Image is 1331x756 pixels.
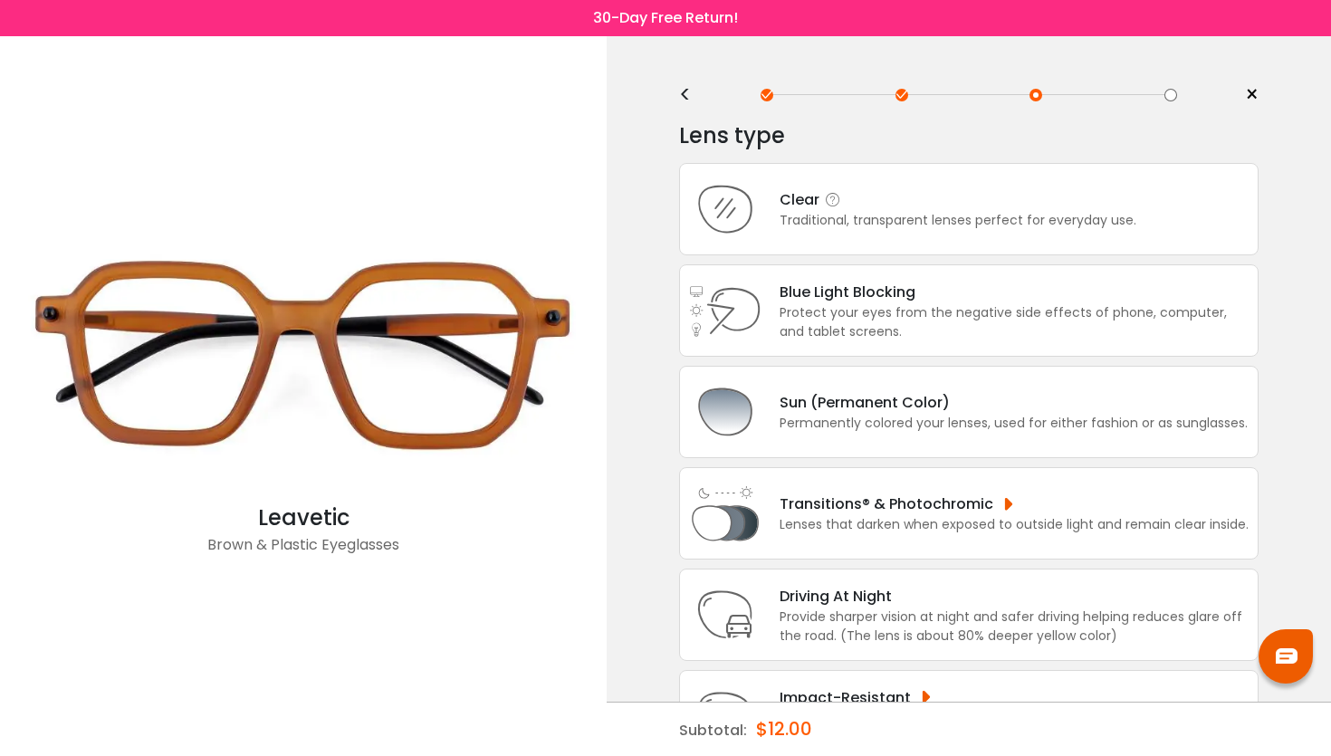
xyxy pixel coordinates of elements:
[780,188,1136,211] div: Clear
[780,493,1249,515] div: Transitions® & Photochromic
[780,515,1249,534] div: Lenses that darken when exposed to outside light and remain clear inside.
[780,686,1249,709] div: Impact-Resistant
[689,376,761,448] img: Sun
[679,88,706,102] div: <
[780,281,1249,303] div: Blue Light Blocking
[780,391,1248,414] div: Sun (Permanent Color)
[1276,648,1297,664] img: chat
[780,585,1249,608] div: Driving At Night
[1245,81,1259,109] span: ×
[9,534,598,570] div: Brown & Plastic Eyeglasses
[756,703,812,755] div: $12.00
[9,502,598,534] div: Leavetic
[780,608,1249,646] div: Provide sharper vision at night and safer driving helping reduces glare off the road. (The lens i...
[1231,81,1259,109] a: ×
[9,207,598,502] img: Brown Leavetic - Plastic Eyeglasses
[780,414,1248,433] div: Permanently colored your lenses, used for either fashion or as sunglasses.
[689,477,761,550] img: Light Adjusting
[824,191,842,209] i: Clear
[780,211,1136,230] div: Traditional, transparent lenses perfect for everyday use.
[780,303,1249,341] div: Protect your eyes from the negative side effects of phone, computer, and tablet screens.
[679,118,1259,154] div: Lens type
